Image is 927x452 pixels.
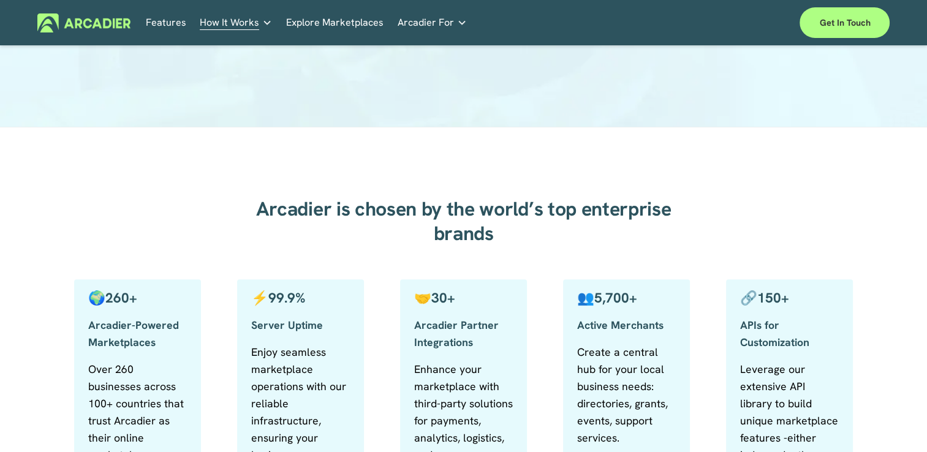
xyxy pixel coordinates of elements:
strong: Server Uptime [251,318,323,332]
strong: Arcadier-Powered Marketplaces [88,318,182,349]
p: 🌍 [88,290,187,307]
span: 👥 [577,289,637,307]
span: How It Works [200,14,259,31]
a: Get in touch [800,7,890,38]
p: ⚡ [251,290,350,307]
strong: Arcadier is chosen by the world’s top enterprise brands [256,196,676,246]
a: Explore Marketplaces [286,13,384,32]
p: 🤝 [414,290,513,307]
strong: 150+ [757,289,789,307]
p: Create a central hub for your local business needs: directories, grants, events, support services. [577,344,676,446]
iframe: Chat Widget [866,393,927,452]
p: 🔗 [740,290,839,307]
span: Arcadier For [398,14,454,31]
strong: Active Merchants [577,318,664,332]
strong: Arcadier Partner Integrations [414,318,502,349]
a: folder dropdown [200,13,272,32]
a: Features [146,13,186,32]
strong: 30+ [431,289,455,307]
strong: 5,700+ [594,289,637,307]
img: Arcadier [37,13,131,32]
strong: 260+ [105,289,137,307]
strong: 99.9% [268,289,305,307]
a: folder dropdown [398,13,467,32]
strong: APIs for Customization [740,318,809,349]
